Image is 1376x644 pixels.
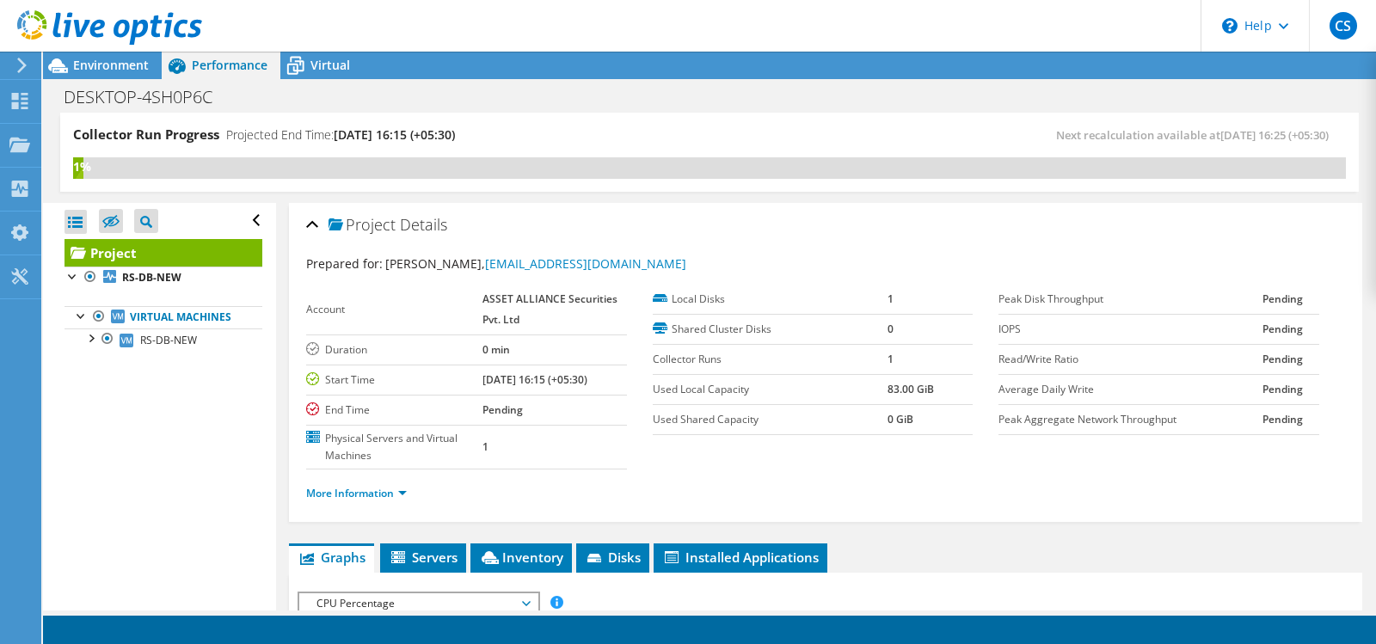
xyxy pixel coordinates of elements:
b: Pending [1262,412,1303,426]
b: Pending [482,402,523,417]
label: Account [306,301,482,318]
a: [EMAIL_ADDRESS][DOMAIN_NAME] [485,255,686,272]
div: 1% [73,157,83,176]
span: Performance [192,57,267,73]
span: [DATE] 16:25 (+05:30) [1220,127,1329,143]
label: Local Disks [653,291,888,308]
b: 0 [888,322,894,336]
span: Servers [389,549,458,566]
label: Duration [306,341,482,359]
label: Read/Write Ratio [998,351,1262,368]
label: End Time [306,402,482,419]
b: Pending [1262,382,1303,396]
label: Collector Runs [653,351,888,368]
a: Project [64,239,262,267]
a: Virtual Machines [64,306,262,328]
span: Graphs [298,549,365,566]
span: Virtual [310,57,350,73]
b: RS-DB-NEW [122,270,181,285]
label: Used Local Capacity [653,381,888,398]
span: Details [400,214,447,235]
span: CPU Percentage [308,593,529,614]
span: [PERSON_NAME], [385,255,686,272]
b: Pending [1262,322,1303,336]
a: RS-DB-NEW [64,328,262,351]
span: Inventory [479,549,563,566]
label: Average Daily Write [998,381,1262,398]
span: Installed Applications [662,549,819,566]
b: 0 min [482,342,510,357]
b: Pending [1262,352,1303,366]
span: Project [329,217,396,234]
a: RS-DB-NEW [64,267,262,289]
label: Start Time [306,371,482,389]
label: IOPS [998,321,1262,338]
b: 1 [482,439,488,454]
span: CS [1330,12,1357,40]
label: Shared Cluster Disks [653,321,888,338]
b: ASSET ALLIANCE Securities Pvt. Ltd [482,291,617,327]
h4: Projected End Time: [226,126,455,144]
b: [DATE] 16:15 (+05:30) [482,372,587,387]
label: Used Shared Capacity [653,411,888,428]
label: Peak Disk Throughput [998,291,1262,308]
b: 0 GiB [888,412,913,426]
label: Physical Servers and Virtual Machines [306,430,482,464]
label: Peak Aggregate Network Throughput [998,411,1262,428]
label: Prepared for: [306,255,383,272]
b: Pending [1262,291,1303,306]
span: Disks [585,549,641,566]
h1: DESKTOP-4SH0P6C [56,88,239,107]
a: More Information [306,486,407,500]
b: 1 [888,291,894,306]
svg: \n [1222,18,1238,34]
span: RS-DB-NEW [140,333,197,347]
span: Environment [73,57,149,73]
b: 83.00 GiB [888,382,934,396]
b: 1 [888,352,894,366]
span: Next recalculation available at [1056,127,1337,143]
span: [DATE] 16:15 (+05:30) [334,126,455,143]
